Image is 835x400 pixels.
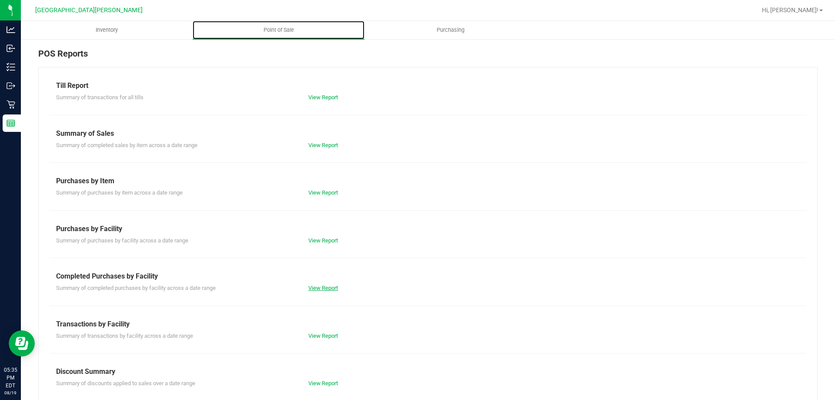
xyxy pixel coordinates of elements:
a: View Report [308,237,338,244]
a: Inventory [21,21,193,39]
p: 05:35 PM EDT [4,366,17,390]
span: Inventory [84,26,130,34]
inline-svg: Outbound [7,81,15,90]
div: Purchases by Facility [56,224,800,234]
div: Completed Purchases by Facility [56,271,800,282]
div: Purchases by Item [56,176,800,186]
span: Summary of completed sales by item across a date range [56,142,197,148]
a: View Report [308,333,338,339]
iframe: Resource center [9,330,35,356]
inline-svg: Analytics [7,25,15,34]
inline-svg: Inventory [7,63,15,71]
div: Till Report [56,81,800,91]
div: POS Reports [38,47,818,67]
a: Purchasing [364,21,536,39]
a: View Report [308,189,338,196]
div: Discount Summary [56,366,800,377]
a: View Report [308,94,338,101]
inline-svg: Retail [7,100,15,109]
span: Summary of transactions for all tills [56,94,144,101]
span: Hi, [PERSON_NAME]! [762,7,818,13]
span: Summary of purchases by facility across a date range [56,237,188,244]
div: Summary of Sales [56,128,800,139]
span: Purchasing [425,26,476,34]
a: View Report [308,285,338,291]
span: Summary of completed purchases by facility across a date range [56,285,216,291]
a: Point of Sale [193,21,364,39]
span: Summary of purchases by item across a date range [56,189,183,196]
a: View Report [308,380,338,387]
inline-svg: Inbound [7,44,15,53]
inline-svg: Reports [7,119,15,128]
a: View Report [308,142,338,148]
span: Summary of transactions by facility across a date range [56,333,193,339]
p: 08/19 [4,390,17,396]
span: Point of Sale [252,26,306,34]
div: Transactions by Facility [56,319,800,329]
span: Summary of discounts applied to sales over a date range [56,380,195,387]
span: [GEOGRAPHIC_DATA][PERSON_NAME] [35,7,143,14]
